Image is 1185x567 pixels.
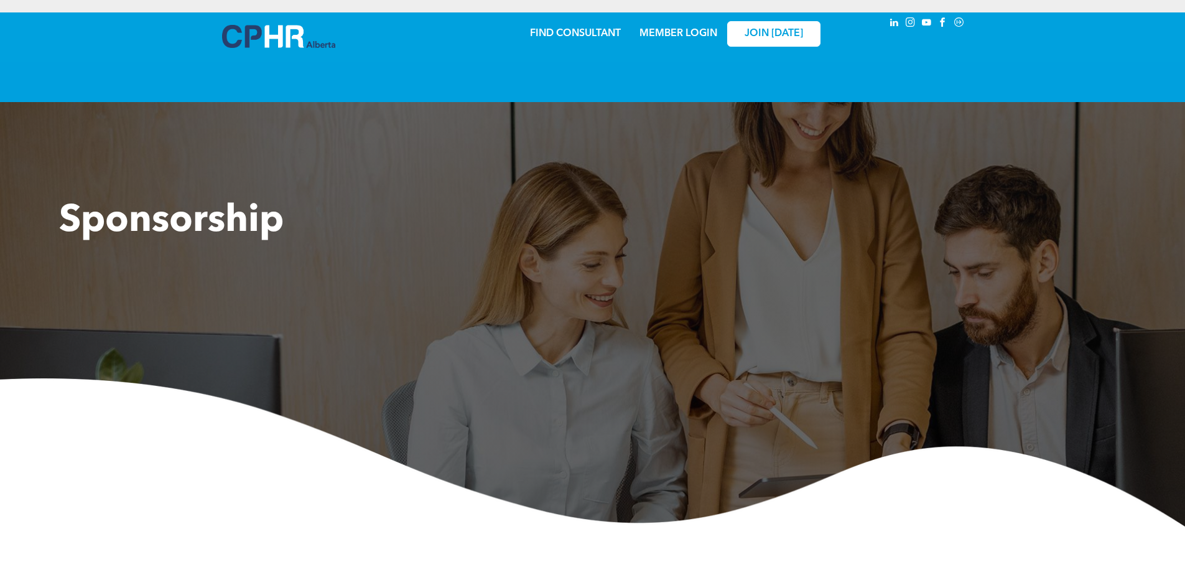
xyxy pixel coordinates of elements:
[952,16,966,32] a: Social network
[639,29,717,39] a: MEMBER LOGIN
[904,16,918,32] a: instagram
[530,29,621,39] a: FIND CONSULTANT
[727,21,820,47] a: JOIN [DATE]
[59,203,284,240] span: Sponsorship
[222,25,335,48] img: A blue and white logo for cp alberta
[745,28,803,40] span: JOIN [DATE]
[936,16,950,32] a: facebook
[920,16,934,32] a: youtube
[888,16,901,32] a: linkedin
